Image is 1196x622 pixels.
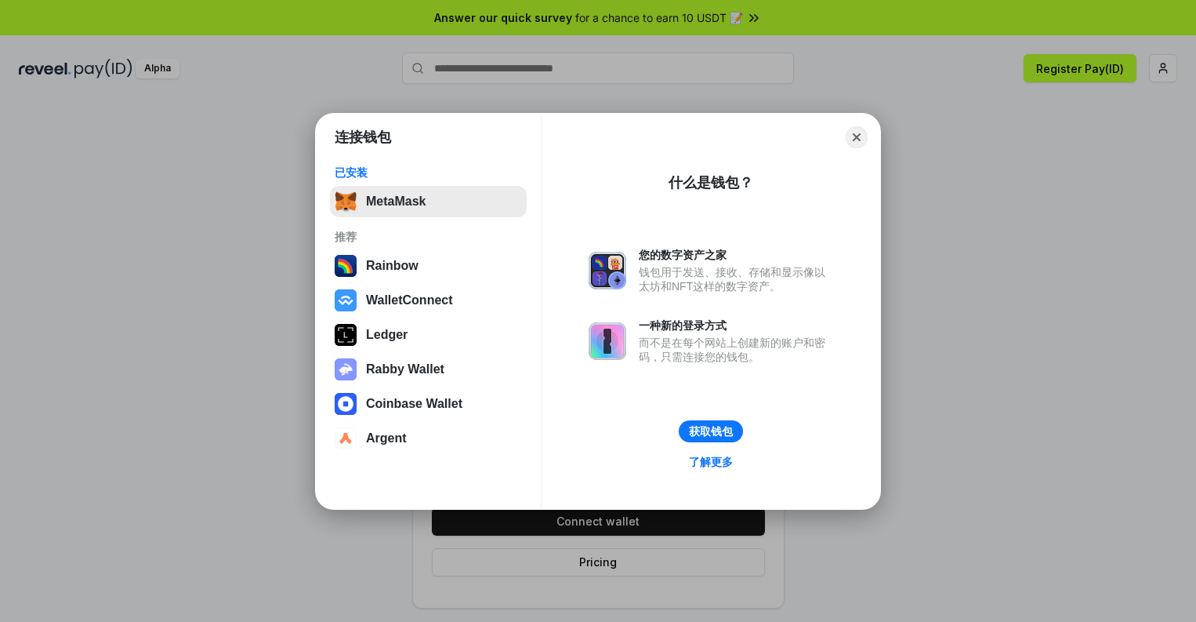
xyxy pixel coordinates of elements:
div: 而不是在每个网站上创建新的账户和密码，只需连接您的钱包。 [639,336,833,364]
button: Argent [330,423,527,454]
button: 获取钱包 [679,420,743,442]
div: Rainbow [366,259,419,273]
img: svg+xml,%3Csvg%20xmlns%3D%22http%3A%2F%2Fwww.w3.org%2F2000%2Fsvg%22%20fill%3D%22none%22%20viewBox... [589,252,626,289]
button: Coinbase Wallet [330,388,527,420]
div: MetaMask [366,195,426,209]
div: Coinbase Wallet [366,397,462,411]
div: WalletConnect [366,293,453,307]
div: 推荐 [335,230,522,244]
div: 您的数字资产之家 [639,248,833,262]
div: Rabby Wallet [366,362,444,376]
div: 一种新的登录方式 [639,318,833,333]
img: svg+xml,%3Csvg%20xmlns%3D%22http%3A%2F%2Fwww.w3.org%2F2000%2Fsvg%22%20fill%3D%22none%22%20viewBox... [335,358,357,380]
img: svg+xml,%3Csvg%20width%3D%2228%22%20height%3D%2228%22%20viewBox%3D%220%200%2028%2028%22%20fill%3D... [335,427,357,449]
button: Rainbow [330,250,527,282]
div: 获取钱包 [689,424,733,438]
button: Close [846,126,868,148]
div: Ledger [366,328,408,342]
img: svg+xml,%3Csvg%20width%3D%2228%22%20height%3D%2228%22%20viewBox%3D%220%200%2028%2028%22%20fill%3D... [335,393,357,415]
div: Argent [366,431,407,446]
img: svg+xml,%3Csvg%20xmlns%3D%22http%3A%2F%2Fwww.w3.org%2F2000%2Fsvg%22%20fill%3D%22none%22%20viewBox... [589,322,626,360]
button: Ledger [330,319,527,351]
button: WalletConnect [330,285,527,316]
div: 已安装 [335,166,522,180]
div: 了解更多 [689,455,733,469]
a: 了解更多 [680,452,742,472]
button: MetaMask [330,186,527,217]
img: svg+xml,%3Csvg%20fill%3D%22none%22%20height%3D%2233%22%20viewBox%3D%220%200%2035%2033%22%20width%... [335,191,357,213]
img: svg+xml,%3Csvg%20width%3D%2228%22%20height%3D%2228%22%20viewBox%3D%220%200%2028%2028%22%20fill%3D... [335,289,357,311]
button: Rabby Wallet [330,354,527,385]
div: 什么是钱包？ [669,173,753,192]
h1: 连接钱包 [335,128,391,147]
img: svg+xml,%3Csvg%20xmlns%3D%22http%3A%2F%2Fwww.w3.org%2F2000%2Fsvg%22%20width%3D%2228%22%20height%3... [335,324,357,346]
div: 钱包用于发送、接收、存储和显示像以太坊和NFT这样的数字资产。 [639,265,833,293]
img: svg+xml,%3Csvg%20width%3D%22120%22%20height%3D%22120%22%20viewBox%3D%220%200%20120%20120%22%20fil... [335,255,357,277]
